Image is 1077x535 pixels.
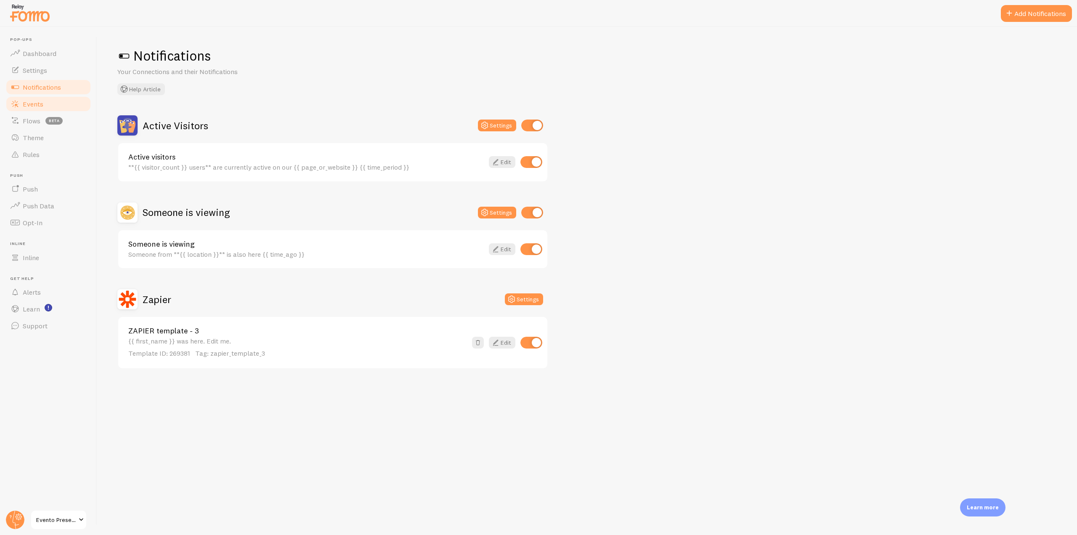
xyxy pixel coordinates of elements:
a: Learn [5,301,92,317]
span: Push [10,173,92,178]
span: beta [45,117,63,125]
a: Inline [5,249,92,266]
span: Tag: zapier_template_3 [195,349,265,357]
p: Your Connections and their Notifications [117,67,319,77]
div: Someone from **{{ location }}** is also here {{ time_ago }} [128,250,484,258]
div: **{{ visitor_count }} users** are currently active on our {{ page_or_website }} {{ time_period }} [128,163,484,171]
span: Get Help [10,276,92,282]
a: Edit [489,337,515,349]
span: Settings [23,66,47,75]
span: Push [23,185,38,193]
span: Learn [23,305,40,313]
span: Dashboard [23,49,56,58]
h2: Zapier [143,293,171,306]
h1: Notifications [117,47,1057,64]
span: Flows [23,117,40,125]
a: Events [5,96,92,112]
a: Someone is viewing [128,240,484,248]
a: Active visitors [128,153,484,161]
span: Theme [23,133,44,142]
a: Evento Presencial: Noviembre 2025 [30,510,87,530]
span: Opt-In [23,218,42,227]
div: {{ first_name }} was here. Edit me. [128,337,467,358]
a: Rules [5,146,92,163]
button: Settings [505,293,543,305]
span: Rules [23,150,40,159]
button: Settings [478,120,516,131]
button: Help Article [117,83,165,95]
a: Push [5,181,92,197]
img: Active Visitors [117,115,138,136]
svg: <p>Watch New Feature Tutorials!</p> [45,304,52,311]
a: Edit [489,243,515,255]
a: Push Data [5,197,92,214]
h2: Active Visitors [143,119,208,132]
img: fomo-relay-logo-orange.svg [9,2,51,24]
span: Events [23,100,43,108]
span: Notifications [23,83,61,91]
a: Edit [489,156,515,168]
a: Notifications [5,79,92,96]
p: Learn more [967,503,999,511]
img: Zapier [117,289,138,309]
img: Someone is viewing [117,202,138,223]
div: Learn more [960,498,1005,516]
a: Flows beta [5,112,92,129]
a: Support [5,317,92,334]
span: Inline [23,253,39,262]
button: Settings [478,207,516,218]
h2: Someone is viewing [143,206,230,219]
span: Evento Presencial: Noviembre 2025 [36,515,76,525]
a: Dashboard [5,45,92,62]
a: Theme [5,129,92,146]
a: ZAPIER template - 3 [128,327,467,335]
a: Settings [5,62,92,79]
span: Alerts [23,288,41,296]
span: Push Data [23,202,54,210]
a: Alerts [5,284,92,301]
span: Inline [10,241,92,247]
span: Pop-ups [10,37,92,43]
span: Support [23,322,48,330]
span: Template ID: 269381 [128,349,190,357]
a: Opt-In [5,214,92,231]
